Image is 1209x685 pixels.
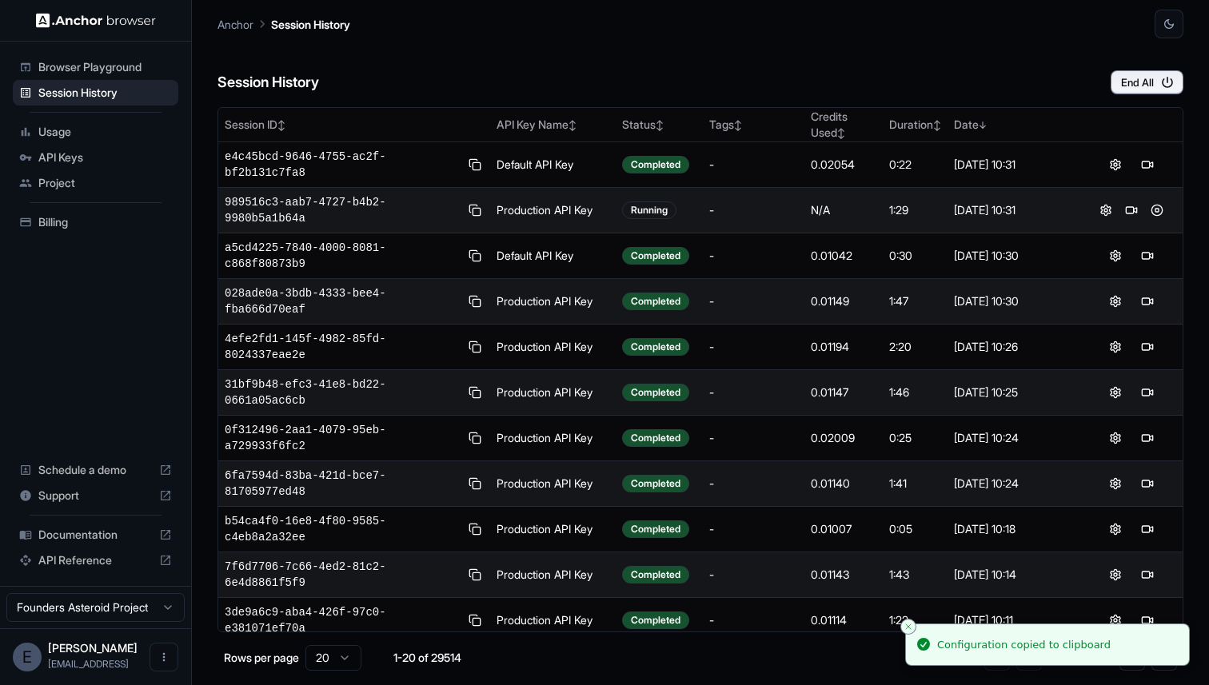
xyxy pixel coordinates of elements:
[622,566,689,583] div: Completed
[38,488,153,504] span: Support
[889,612,941,628] div: 1:22
[217,15,350,33] nav: breadcrumb
[889,248,941,264] div: 0:30
[734,119,742,131] span: ↕
[622,201,676,219] div: Running
[387,650,467,666] div: 1-20 of 29514
[38,85,172,101] span: Session History
[225,604,459,636] span: 3de9a6c9-aba4-426f-97c0-e381071ef70a
[709,521,798,537] div: -
[889,157,941,173] div: 0:22
[937,637,1111,653] div: Configuration copied to clipboard
[837,127,845,139] span: ↕
[622,247,689,265] div: Completed
[490,233,615,279] td: Default API Key
[490,416,615,461] td: Production API Key
[225,468,459,500] span: 6fa7594d-83ba-421d-bce7-81705977ed48
[811,567,877,583] div: 0.01143
[13,54,178,80] div: Browser Playground
[225,240,459,272] span: a5cd4225-7840-4000-8081-c868f80873b9
[889,339,941,355] div: 2:20
[38,175,172,191] span: Project
[889,384,941,400] div: 1:46
[217,16,253,33] p: Anchor
[622,429,689,447] div: Completed
[490,188,615,233] td: Production API Key
[811,109,877,141] div: Credits Used
[13,483,178,508] div: Support
[225,117,484,133] div: Session ID
[225,149,459,181] span: e4c45bcd-9646-4755-ac2f-bf2b131c7fa8
[889,202,941,218] div: 1:29
[225,331,459,363] span: 4efe2fd1-145f-4982-85fd-8024337eae2e
[979,119,987,131] span: ↓
[38,462,153,478] span: Schedule a demo
[954,157,1073,173] div: [DATE] 10:31
[622,117,697,133] div: Status
[709,476,798,492] div: -
[709,430,798,446] div: -
[490,598,615,643] td: Production API Key
[889,293,941,309] div: 1:47
[954,202,1073,218] div: [DATE] 10:31
[36,13,156,28] img: Anchor Logo
[225,559,459,591] span: 7f6d7706-7c66-4ed2-81c2-6e4d8861f5f9
[225,376,459,408] span: 31bf9b48-efc3-41e8-bd22-0661a05ac6cb
[709,293,798,309] div: -
[490,279,615,325] td: Production API Key
[38,527,153,543] span: Documentation
[811,339,877,355] div: 0.01194
[13,548,178,573] div: API Reference
[954,521,1073,537] div: [DATE] 10:18
[709,612,798,628] div: -
[271,16,350,33] p: Session History
[954,476,1073,492] div: [DATE] 10:24
[811,430,877,446] div: 0.02009
[811,248,877,264] div: 0.01042
[811,202,877,218] div: N/A
[225,422,459,454] span: 0f312496-2aa1-4079-95eb-a729933f6fc2
[709,567,798,583] div: -
[38,124,172,140] span: Usage
[811,521,877,537] div: 0.01007
[709,384,798,400] div: -
[954,248,1073,264] div: [DATE] 10:30
[569,119,577,131] span: ↕
[38,149,172,165] span: API Keys
[954,117,1073,133] div: Date
[622,384,689,401] div: Completed
[217,71,319,94] h6: Session History
[622,475,689,492] div: Completed
[709,202,798,218] div: -
[811,476,877,492] div: 0.01140
[277,119,285,131] span: ↕
[709,157,798,173] div: -
[490,552,615,598] td: Production API Key
[150,643,178,671] button: Open menu
[224,650,299,666] p: Rows per page
[811,293,877,309] div: 0.01149
[709,248,798,264] div: -
[900,619,916,635] button: Close toast
[48,641,138,655] span: Edward Upton
[490,142,615,188] td: Default API Key
[622,520,689,538] div: Completed
[709,339,798,355] div: -
[656,119,664,131] span: ↕
[490,325,615,370] td: Production API Key
[225,285,459,317] span: 028ade0a-3bdb-4333-bee4-fba666d70eaf
[13,522,178,548] div: Documentation
[225,513,459,545] span: b54ca4f0-16e8-4f80-9585-c4eb8a2a32ee
[933,119,941,131] span: ↕
[954,384,1073,400] div: [DATE] 10:25
[622,338,689,356] div: Completed
[490,461,615,507] td: Production API Key
[709,117,798,133] div: Tags
[490,507,615,552] td: Production API Key
[889,117,941,133] div: Duration
[225,194,459,226] span: 989516c3-aab7-4727-b4b2-9980b5a1b64a
[13,643,42,671] div: E
[622,293,689,310] div: Completed
[954,293,1073,309] div: [DATE] 10:30
[889,430,941,446] div: 0:25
